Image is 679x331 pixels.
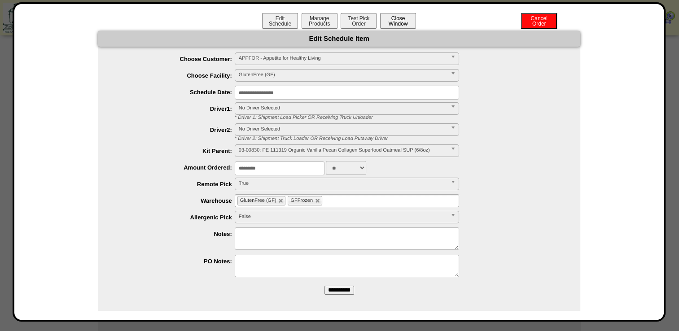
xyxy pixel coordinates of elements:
label: Choose Customer: [116,56,235,62]
span: False [239,211,447,222]
div: * Driver 2: Shipment Truck Loader OR Receiving Load Putaway Driver [228,136,580,141]
button: EditSchedule [262,13,298,29]
label: Warehouse [116,197,235,204]
button: Test PickOrder [341,13,377,29]
span: No Driver Selected [239,124,447,135]
div: * Driver 1: Shipment Load Picker OR Receiving Truck Unloader [228,115,580,120]
span: APPFOR - Appetite for Healthy Living [239,53,447,64]
span: GlutenFree (GF) [240,198,276,203]
button: CloseWindow [380,13,416,29]
span: True [239,178,447,189]
a: CloseWindow [379,20,417,27]
span: 03-00830: PE 111319 Organic Vanilla Pecan Collagen Superfood Oatmeal SUP (6/8oz) [239,145,447,156]
label: Choose Facility: [116,72,235,79]
button: CancelOrder [521,13,557,29]
label: Notes: [116,231,235,237]
label: Driver1: [116,105,235,112]
label: Allergenic Pick [116,214,235,221]
label: Schedule Date: [116,89,235,96]
label: Remote Pick [116,181,235,187]
span: GlutenFree (GF) [239,70,447,80]
label: Amount Ordered: [116,164,235,171]
button: ManageProducts [302,13,337,29]
label: PO Notes: [116,258,235,265]
span: GFFrozen [290,198,313,203]
label: Kit Parent: [116,148,235,154]
div: Edit Schedule Item [98,31,580,47]
span: No Driver Selected [239,103,447,113]
label: Driver2: [116,126,235,133]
